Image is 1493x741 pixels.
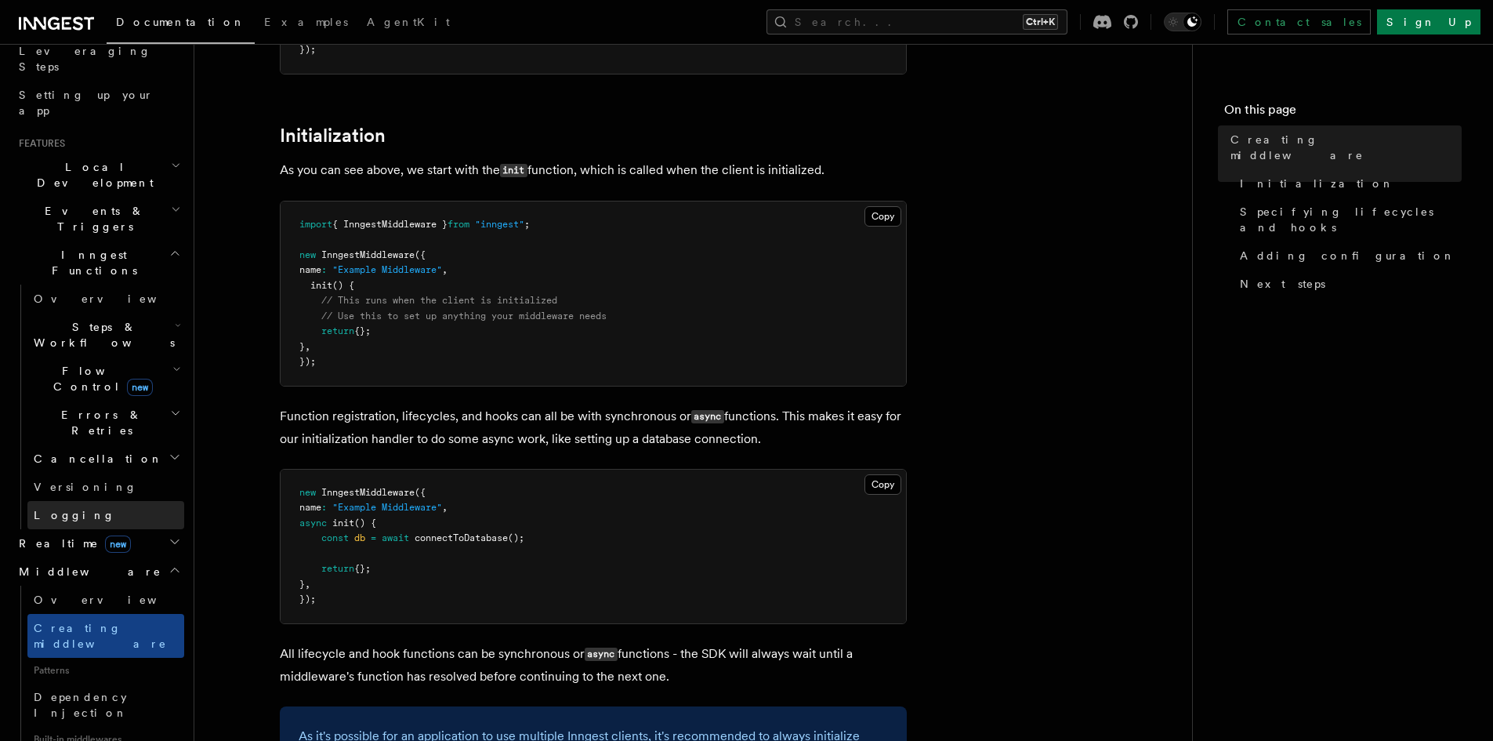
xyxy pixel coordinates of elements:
button: Errors & Retries [27,401,184,445]
span: ({ [415,487,426,498]
kbd: Ctrl+K [1023,14,1058,30]
span: , [442,502,448,513]
a: Examples [255,5,357,42]
button: Realtimenew [13,529,184,558]
a: Leveraging Steps [13,37,184,81]
span: Patterns [27,658,184,683]
span: new [105,536,131,553]
span: "inngest" [475,219,524,230]
a: Documentation [107,5,255,44]
span: ({ [415,249,426,260]
span: Realtime [13,536,131,551]
code: async [691,410,724,423]
span: const [321,532,349,543]
span: Steps & Workflows [27,319,175,351]
span: , [442,264,448,275]
span: { InngestMiddleware } [332,219,448,230]
span: Events & Triggers [13,203,171,234]
span: "Example Middleware" [332,264,442,275]
span: "Example Middleware" [332,502,442,513]
span: new [299,249,316,260]
span: }); [299,356,316,367]
h4: On this page [1224,100,1462,125]
span: Examples [264,16,348,28]
span: Local Development [13,159,171,191]
p: All lifecycle and hook functions can be synchronous or functions - the SDK will always wait until... [280,643,907,688]
span: import [299,219,332,230]
a: Creating middleware [27,614,184,658]
code: async [585,648,618,661]
span: : [321,502,327,513]
button: Search...Ctrl+K [766,9,1067,35]
span: db [354,532,365,543]
span: () { [332,280,354,291]
span: , [305,341,310,352]
span: }); [299,594,316,605]
span: Setting up your app [19,89,154,117]
span: new [127,379,153,396]
span: Versioning [34,481,137,493]
a: Next steps [1234,270,1462,298]
span: }); [299,44,316,55]
span: Creating middleware [1230,132,1462,163]
span: Flow Control [27,363,172,394]
span: init [310,280,332,291]
span: Overview [34,292,195,305]
button: Inngest Functions [13,241,184,285]
span: InngestMiddleware [321,249,415,260]
span: from [448,219,469,230]
button: Toggle dark mode [1164,13,1201,31]
span: name [299,502,321,513]
span: Creating middleware [34,622,167,650]
a: Specifying lifecycles and hooks [1234,198,1462,242]
a: Versioning [27,473,184,501]
a: Adding configuration [1234,242,1462,270]
a: Initialization [1234,169,1462,198]
a: AgentKit [357,5,459,42]
span: InngestMiddleware [321,487,415,498]
span: Inngest Functions [13,247,169,278]
button: Copy [864,474,901,495]
span: // This runs when the client is initialized [321,295,557,306]
span: Initialization [1240,176,1394,191]
span: Specifying lifecycles and hooks [1240,204,1462,235]
button: Flow Controlnew [27,357,184,401]
a: Overview [27,285,184,313]
span: async [299,518,327,529]
button: Copy [864,206,901,227]
button: Events & Triggers [13,197,184,241]
span: : [321,264,327,275]
span: () { [354,518,376,529]
span: (); [508,532,524,543]
span: , [305,579,310,590]
span: await [382,532,409,543]
a: Contact sales [1227,9,1371,35]
span: Leveraging Steps [19,45,151,73]
span: } [299,341,305,352]
span: {}; [354,563,371,574]
span: Errors & Retries [27,407,170,438]
span: new [299,487,316,498]
span: Features [13,137,65,150]
span: Overview [34,594,195,606]
a: Logging [27,501,184,529]
button: Local Development [13,153,184,197]
a: Sign Up [1377,9,1480,35]
span: Middleware [13,564,161,579]
span: } [299,579,305,590]
button: Steps & Workflows [27,313,184,357]
span: Dependency Injection [34,691,128,719]
span: connectToDatabase [415,532,508,543]
div: Inngest Functions [13,285,184,529]
a: Creating middleware [1224,125,1462,169]
span: // Use this to set up anything your middleware needs [321,311,607,321]
span: {}; [354,325,371,336]
a: Setting up your app [13,81,184,125]
span: ; [524,219,530,230]
span: = [371,532,376,543]
span: Next steps [1240,276,1325,292]
a: Initialization [280,125,386,147]
span: AgentKit [367,16,450,28]
a: Overview [27,586,184,614]
span: name [299,264,321,275]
